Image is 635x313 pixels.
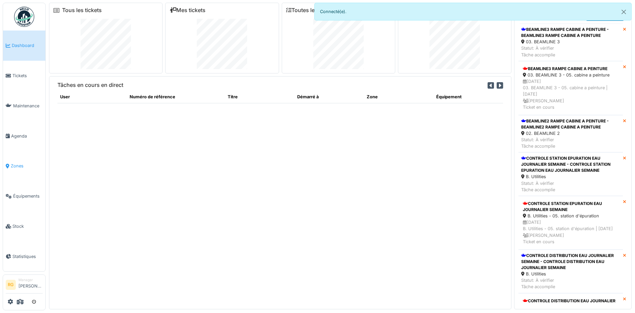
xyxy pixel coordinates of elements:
[62,7,102,13] a: Tous les tickets
[521,130,620,137] div: 02. BEAMLINE 2
[3,181,45,211] a: Équipements
[364,91,434,103] th: Zone
[3,91,45,121] a: Maintenance
[521,27,620,39] div: BEAMLINE3 RAMPE CABINE A PEINTURE - BEAMLINE3 RAMPE CABINE A PEINTURE
[12,72,43,79] span: Tickets
[616,3,631,21] button: Close
[170,7,206,13] a: Mes tickets
[3,61,45,91] a: Tickets
[523,66,619,72] div: BEAMLINE3 RAMPE CABINE A PEINTURE
[12,253,43,260] span: Statistiques
[12,223,43,229] span: Stock
[57,82,123,88] h6: Tâches en cours en direct
[3,211,45,242] a: Stock
[14,7,34,27] img: Badge_color-CXgf-gQk.svg
[13,103,43,109] span: Maintenance
[225,91,294,103] th: Titre
[18,277,43,292] li: [PERSON_NAME]
[3,121,45,151] a: Agenda
[3,31,45,61] a: Dashboard
[3,151,45,181] a: Zones
[521,180,620,193] div: Statut: À vérifier Tâche accomplie
[286,7,336,13] a: Toutes les tâches
[314,3,632,20] div: Connecté(e).
[11,133,43,139] span: Agenda
[3,241,45,271] a: Statistiques
[6,280,16,290] li: RG
[523,78,619,110] div: [DATE] 03. BEAMLINE 3 - 05. cabine a peinture | [DATE] [PERSON_NAME] Ticket en cours
[521,253,620,271] div: CONTROLE DISTRIBUTION EAU JOURNALIER SEMAINE - CONTROLE DISTRIBUTION EAU JOURNALIER SEMAINE
[523,213,619,219] div: B. Utilities - 05. station d'épuration
[127,91,225,103] th: Numéro de référence
[521,39,620,45] div: 03. BEAMLINE 3
[521,118,620,130] div: BEAMLINE2 RAMPE CABINE A PEINTURE - BEAMLINE2 RAMPE CABINE A PEINTURE
[6,277,43,294] a: RG Manager[PERSON_NAME]
[11,163,43,169] span: Zones
[521,45,620,58] div: Statut: À vérifier Tâche accomplie
[434,91,503,103] th: Équipement
[294,91,364,103] th: Démarré à
[521,173,620,180] div: B. Utilities
[13,193,43,199] span: Équipements
[521,155,620,173] div: CONTROLE STATION EPURATION EAU JOURNALIER SEMAINE - CONTROLE STATION EPURATION EAU JOURNALIER SEM...
[521,137,620,149] div: Statut: À vérifier Tâche accomplie
[12,42,43,49] span: Dashboard
[521,277,620,290] div: Statut: À vérifier Tâche accomplie
[60,94,70,99] span: translation missing: fr.shared.user
[518,250,623,293] a: CONTROLE DISTRIBUTION EAU JOURNALIER SEMAINE - CONTROLE DISTRIBUTION EAU JOURNALIER SEMAINE B. Ut...
[518,115,623,153] a: BEAMLINE2 RAMPE CABINE A PEINTURE - BEAMLINE2 RAMPE CABINE A PEINTURE 02. BEAMLINE 2 Statut: À vé...
[518,152,623,196] a: CONTROLE STATION EPURATION EAU JOURNALIER SEMAINE - CONTROLE STATION EPURATION EAU JOURNALIER SEM...
[518,61,623,115] a: BEAMLINE3 RAMPE CABINE A PEINTURE 03. BEAMLINE 3 - 05. cabine a peinture [DATE]03. BEAMLINE 3 - 0...
[523,72,619,78] div: 03. BEAMLINE 3 - 05. cabine a peinture
[521,271,620,277] div: B. Utilities
[518,196,623,250] a: CONTROLE STATION EPURATION EAU JOURNALIER SEMAINE B. Utilities - 05. station d'épuration [DATE]B....
[523,201,619,213] div: CONTROLE STATION EPURATION EAU JOURNALIER SEMAINE
[523,298,619,310] div: CONTROLE DISTRIBUTION EAU JOURNALIER SEMAINE
[18,277,43,282] div: Manager
[518,23,623,61] a: BEAMLINE3 RAMPE CABINE A PEINTURE - BEAMLINE3 RAMPE CABINE A PEINTURE 03. BEAMLINE 3 Statut: À vé...
[523,219,619,245] div: [DATE] B. Utilities - 05. station d'épuration | [DATE] [PERSON_NAME] Ticket en cours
